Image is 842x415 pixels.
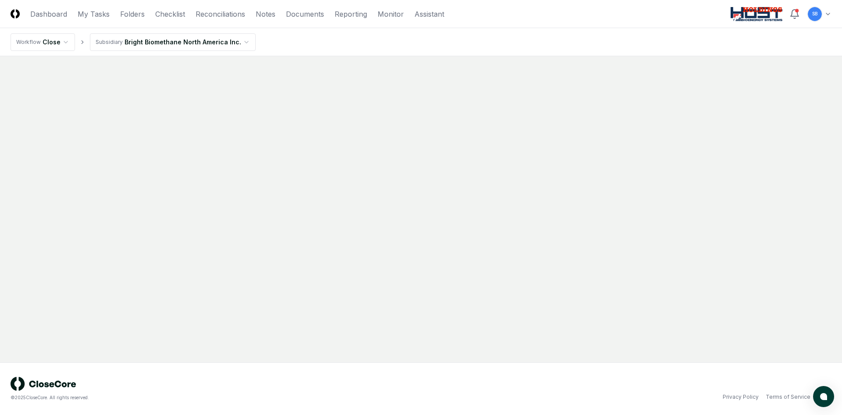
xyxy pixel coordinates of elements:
a: Reporting [335,9,367,19]
img: Logo [11,9,20,18]
img: logo [11,377,76,391]
div: © 2025 CloseCore. All rights reserved. [11,394,421,401]
div: Subsidiary [96,38,123,46]
a: Assistant [414,9,444,19]
button: SB [807,6,823,22]
a: Privacy Policy [723,393,759,401]
a: Documents [286,9,324,19]
img: Host NA Holdings logo [731,7,783,21]
a: Reconciliations [196,9,245,19]
a: Terms of Service [766,393,810,401]
a: Folders [120,9,145,19]
nav: breadcrumb [11,33,256,51]
a: Notes [256,9,275,19]
a: Checklist [155,9,185,19]
span: SB [812,11,817,17]
a: Monitor [378,9,404,19]
div: Workflow [16,38,41,46]
button: atlas-launcher [813,386,834,407]
a: My Tasks [78,9,110,19]
a: Dashboard [30,9,67,19]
